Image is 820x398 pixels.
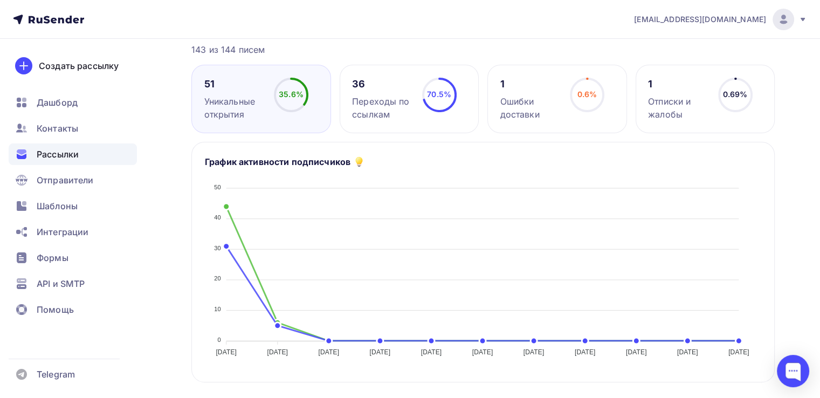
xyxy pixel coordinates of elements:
[37,303,74,316] span: Помощь
[9,169,137,191] a: Отправители
[204,95,265,121] div: Уникальные открытия
[37,174,94,187] span: Отправители
[37,251,68,264] span: Формы
[279,90,304,99] span: 35.6%
[575,348,596,356] tspan: [DATE]
[472,348,493,356] tspan: [DATE]
[723,90,748,99] span: 0.69%
[626,348,647,356] tspan: [DATE]
[9,92,137,113] a: Дашборд
[634,14,766,25] span: [EMAIL_ADDRESS][DOMAIN_NAME]
[523,348,545,356] tspan: [DATE]
[191,43,775,56] div: 143 из 144 писем
[37,225,88,238] span: Интеграции
[352,95,412,121] div: Переходы по ссылкам
[267,348,288,356] tspan: [DATE]
[427,90,451,99] span: 70.5%
[214,306,221,312] tspan: 10
[214,275,221,282] tspan: 20
[37,200,78,212] span: Шаблоны
[37,122,78,135] span: Контакты
[37,96,78,109] span: Дашборд
[500,78,561,91] div: 1
[370,348,391,356] tspan: [DATE]
[214,245,221,251] tspan: 30
[214,214,221,221] tspan: 40
[205,155,350,168] h5: График активности подписчиков
[500,95,561,121] div: Ошибки доставки
[9,195,137,217] a: Шаблоны
[37,148,79,161] span: Рассылки
[352,78,412,91] div: 36
[648,95,708,121] div: Отписки и жалобы
[318,348,339,356] tspan: [DATE]
[677,348,698,356] tspan: [DATE]
[39,59,119,72] div: Создать рассылку
[577,90,597,99] span: 0.6%
[9,118,137,139] a: Контакты
[648,78,708,91] div: 1
[634,9,807,30] a: [EMAIL_ADDRESS][DOMAIN_NAME]
[216,348,237,356] tspan: [DATE]
[214,184,221,190] tspan: 50
[9,143,137,165] a: Рассылки
[37,368,75,381] span: Telegram
[9,247,137,269] a: Формы
[37,277,85,290] span: API и SMTP
[421,348,442,356] tspan: [DATE]
[217,336,220,342] tspan: 0
[204,78,265,91] div: 51
[728,348,749,356] tspan: [DATE]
